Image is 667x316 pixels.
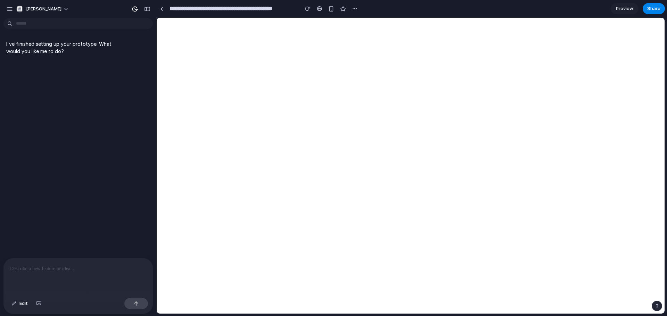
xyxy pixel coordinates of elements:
button: Edit [8,298,31,309]
button: Share [643,3,665,14]
p: I've finished setting up your prototype. What would you like me to do? [6,40,122,55]
span: Preview [616,5,633,12]
button: [PERSON_NAME] [14,3,72,15]
a: Preview [611,3,639,14]
span: Share [647,5,660,12]
span: Edit [19,300,28,307]
span: [PERSON_NAME] [26,6,61,12]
